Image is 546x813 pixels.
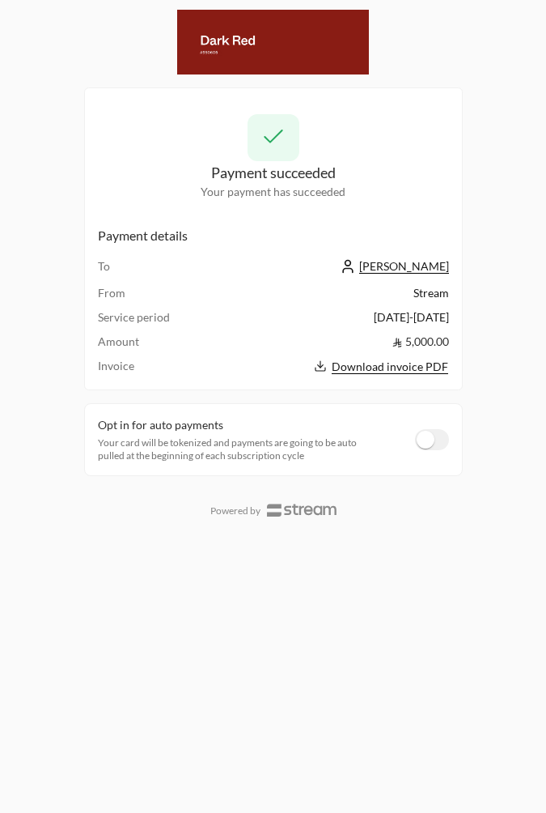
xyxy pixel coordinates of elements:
[98,184,449,200] div: Your payment has succeeded
[98,334,217,358] td: Amount
[98,436,383,462] span: Your card will be tokenized and payments are going to be auto pulled at the beginning of each sub...
[98,358,217,377] td: Invoice
[216,358,448,377] button: Download invoice PDF
[359,259,449,274] span: [PERSON_NAME]
[98,161,449,184] div: Payment succeeded
[98,285,217,309] td: From
[98,258,217,285] td: To
[216,285,448,309] td: Stream
[98,226,449,245] h2: Payment details
[98,417,383,433] span: Opt in for auto payments
[177,10,368,74] img: Company Logo
[332,360,448,374] span: Download invoice PDF
[336,259,449,273] a: [PERSON_NAME]
[216,334,448,358] td: 5,000.00
[210,504,260,517] p: Powered by
[98,309,217,334] td: Service period
[216,309,448,334] td: [DATE] - [DATE]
